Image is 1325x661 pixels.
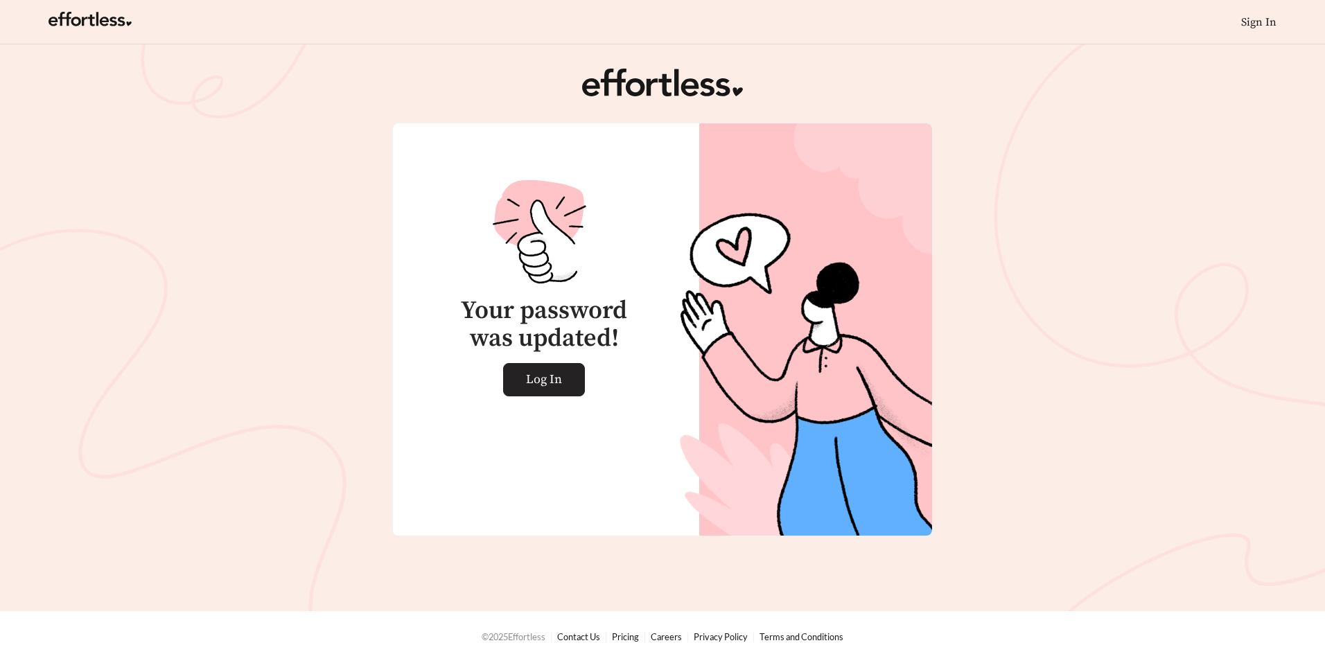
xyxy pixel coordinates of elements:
[460,297,628,352] h3: Your password was updated!
[557,631,600,642] a: Contact Us
[482,631,545,642] span: © 2025 Effortless
[694,631,748,642] a: Privacy Policy
[526,364,562,396] span: Log In
[503,363,585,396] a: Log In
[760,631,843,642] a: Terms and Conditions
[1241,15,1276,29] a: Sign In
[612,631,639,642] a: Pricing
[651,631,682,642] a: Careers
